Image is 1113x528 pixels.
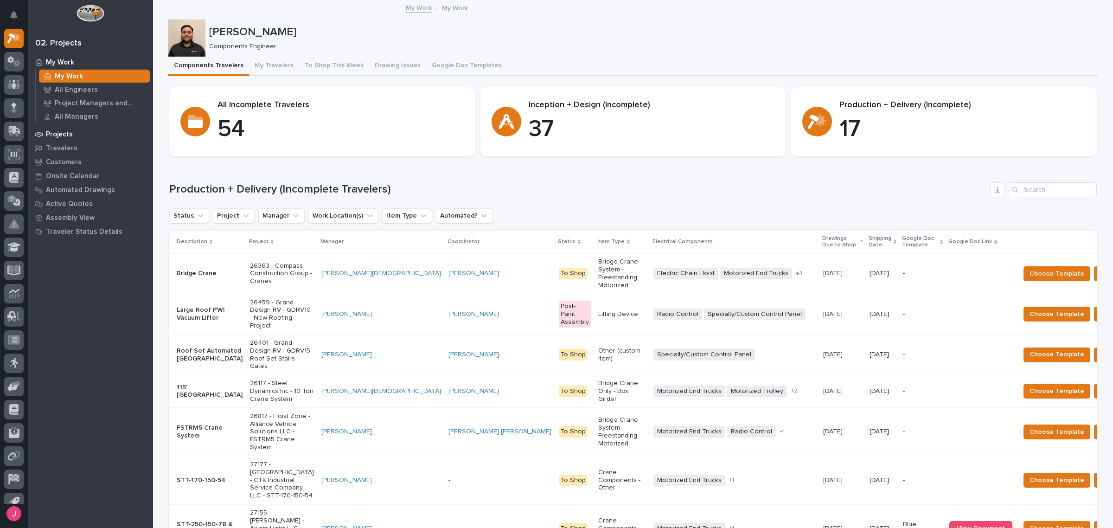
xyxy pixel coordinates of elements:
[299,57,369,76] button: To Shop This Week
[36,97,153,109] a: Project Managers and Engineers
[46,158,82,167] p: Customers
[1030,426,1084,438] span: Choose Template
[791,388,797,394] span: + 2
[448,476,551,484] p: -
[597,237,625,247] p: Item Type
[823,268,844,277] p: [DATE]
[822,233,858,251] p: Drawings Due to Shop
[529,100,775,110] p: Inception + Design (Incomplete)
[250,262,314,285] p: 26363 - Compass Construction Group - Cranes
[28,183,153,197] a: Automated Drawings
[442,2,468,13] p: My Work
[653,349,755,361] span: Specialty/Custom Control Panel
[653,268,718,279] span: Electric Chain Hoist
[903,310,942,318] p: -
[55,99,146,108] p: Project Managers and Engineers
[559,386,588,397] div: To Shop
[177,347,243,363] p: Roof Set Automated [GEOGRAPHIC_DATA]
[46,130,73,139] p: Projects
[1023,266,1090,281] button: Choose Template
[598,310,646,318] p: Lifting Device
[823,349,844,359] p: [DATE]
[870,310,896,318] p: [DATE]
[1009,182,1097,197] input: Search
[177,306,243,322] p: Large Roof PWI Vacuum Lifter
[448,270,499,277] a: [PERSON_NAME]
[249,57,299,76] button: My Travelers
[653,309,702,320] span: Radio Control
[77,5,104,22] img: Workspace Logo
[903,351,942,359] p: -
[35,39,82,49] div: 02. Projects
[4,504,24,523] button: users-avatar
[46,186,115,194] p: Automated Drawings
[177,476,243,484] p: STT-170-150-54
[55,113,98,121] p: All Managers
[168,57,249,76] button: Components Travelers
[870,270,896,277] p: [DATE]
[653,386,725,397] span: Motorized End Trucks
[209,26,1094,39] p: [PERSON_NAME]
[250,339,314,370] p: 26401 - Grand Design RV - GDRV15 - Roof Set Stairs Gates
[823,309,844,318] p: [DATE]
[559,475,588,486] div: To Shop
[948,237,992,247] p: Google Doc Link
[653,426,725,438] span: Motorized End Trucks
[12,11,24,26] div: Notifications
[1030,349,1084,360] span: Choose Template
[36,83,153,96] a: All Engineers
[369,57,426,76] button: Drawing Issues
[1030,475,1084,486] span: Choose Template
[559,349,588,361] div: To Shop
[46,144,77,153] p: Travelers
[46,214,95,222] p: Assembly View
[823,386,844,395] p: [DATE]
[1023,425,1090,439] button: Choose Template
[28,211,153,225] a: Assembly View
[903,476,942,484] p: -
[250,412,314,451] p: 26817 - Hoist Zone - Alliance Vehicle Solutions LLC - FSTRM5 Crane System
[258,208,305,223] button: Manager
[28,169,153,183] a: Onsite Calendar
[28,127,153,141] a: Projects
[704,309,806,320] span: Specialty/Custom Control Panel
[28,55,153,69] a: My Work
[28,197,153,211] a: Active Quotes
[558,237,576,247] p: Status
[177,424,243,440] p: FSTRM5 Crane System
[796,271,802,277] span: + 3
[448,428,551,436] a: [PERSON_NAME] [PERSON_NAME]
[46,228,122,236] p: Traveler Status Details
[598,469,646,492] p: Crane Components - Other
[870,428,896,436] p: [DATE]
[902,233,938,251] p: Google Doc Template
[870,387,896,395] p: [DATE]
[839,100,1086,110] p: Production + Delivery (Incomplete)
[321,351,372,359] a: [PERSON_NAME]
[653,475,725,486] span: Motorized End Trucks
[426,57,507,76] button: Google Doc Templates
[652,237,713,247] p: Electrical Components
[869,233,891,251] p: Shipping Date
[308,208,378,223] button: Work Location(s)
[529,116,775,143] p: 37
[598,347,646,363] p: Other (custom item)
[598,380,646,403] p: Bridge Crane Only - Box Girder
[1023,384,1090,399] button: Choose Template
[729,477,734,483] span: + 1
[320,237,344,247] p: Manager
[4,6,24,25] button: Notifications
[250,461,314,500] p: 27177 - [GEOGRAPHIC_DATA] - CTK Industrial Service Company LLC - STT-170-150-54
[209,43,1091,51] p: Components Engineer
[55,72,83,81] p: My Work
[1023,307,1090,322] button: Choose Template
[448,237,480,247] p: Coordinator
[903,428,942,436] p: -
[559,426,588,438] div: To Shop
[1030,268,1084,279] span: Choose Template
[448,387,499,395] a: [PERSON_NAME]
[321,270,441,277] a: [PERSON_NAME][DEMOGRAPHIC_DATA]
[217,100,464,110] p: All Incomplete Travelers
[169,183,986,196] h1: Production + Delivery (Incomplete Travelers)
